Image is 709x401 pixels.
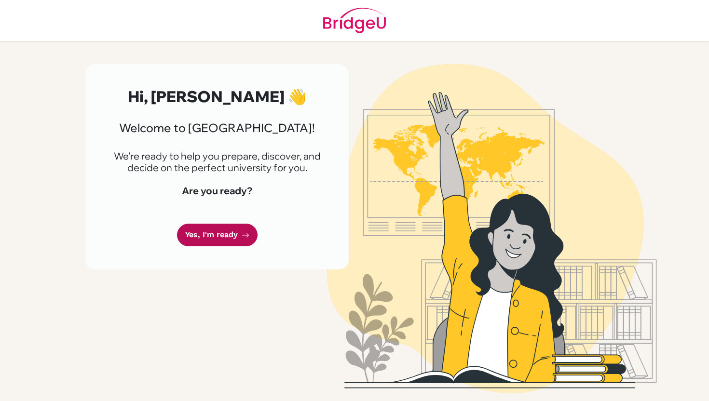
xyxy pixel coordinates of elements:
[109,87,326,106] h2: Hi, [PERSON_NAME] 👋
[109,185,326,197] h4: Are you ready?
[109,150,326,174] p: We're ready to help you prepare, discover, and decide on the perfect university for you.
[177,224,258,246] a: Yes, I'm ready
[109,121,326,135] h3: Welcome to [GEOGRAPHIC_DATA]!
